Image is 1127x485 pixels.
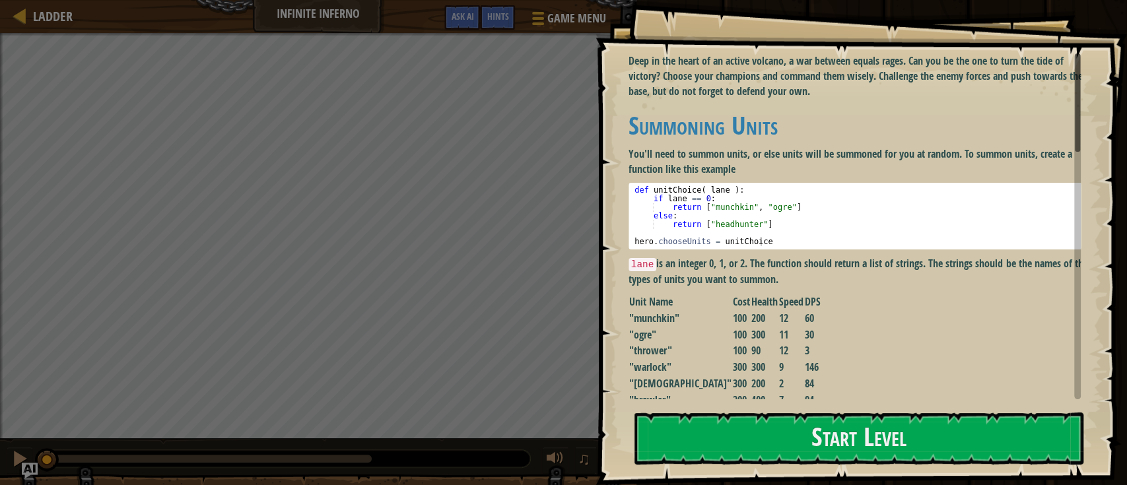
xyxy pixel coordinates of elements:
[629,392,732,408] td: "brawler"
[629,53,1094,99] p: Deep in the heart of an active volcano, a war between equals rages. Can you be the one to turn th...
[629,256,1094,286] p: is an integer 0, 1, or 2. The function should return a list of strings. The strings should be the...
[732,310,751,327] td: 100
[629,375,732,392] td: "[DEMOGRAPHIC_DATA]"
[751,342,778,359] td: 90
[778,327,804,343] td: 11
[629,327,732,343] td: "ogre"
[732,342,751,359] td: 100
[547,10,605,27] span: Game Menu
[487,10,508,22] span: Hints
[634,412,1083,465] button: Start Level
[751,327,778,343] td: 300
[804,310,821,327] td: 60
[26,7,73,25] a: Ladder
[804,294,821,310] th: DPS
[629,146,1094,177] p: You'll need to summon units, or else units will be summoned for you at random. To summon units, c...
[629,112,1094,139] h1: Summoning Units
[778,310,804,327] td: 12
[778,294,804,310] th: Speed
[751,375,778,392] td: 200
[578,449,591,469] span: ♫
[732,359,751,375] td: 300
[629,294,732,310] th: Unit Name
[804,359,821,375] td: 146
[451,10,473,22] span: Ask AI
[444,5,480,30] button: Ask AI
[778,359,804,375] td: 9
[804,327,821,343] td: 30
[575,447,598,474] button: ♫
[751,310,778,327] td: 200
[522,5,613,36] button: Game Menu
[542,447,568,474] button: Adjust volume
[22,463,38,478] button: Ask AI
[33,7,73,25] span: Ladder
[732,294,751,310] th: Cost
[629,359,732,375] td: "warlock"
[804,392,821,408] td: 94
[751,392,778,408] td: 400
[629,258,657,271] code: lane
[629,310,732,327] td: "munchkin"
[732,327,751,343] td: 100
[804,342,821,359] td: 3
[778,375,804,392] td: 2
[732,392,751,408] td: 200
[778,392,804,408] td: 7
[629,342,732,359] td: "thrower"
[732,375,751,392] td: 300
[751,359,778,375] td: 300
[7,447,33,474] button: Ctrl + P: Pause
[804,375,821,392] td: 84
[751,294,778,310] th: Health
[778,342,804,359] td: 12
